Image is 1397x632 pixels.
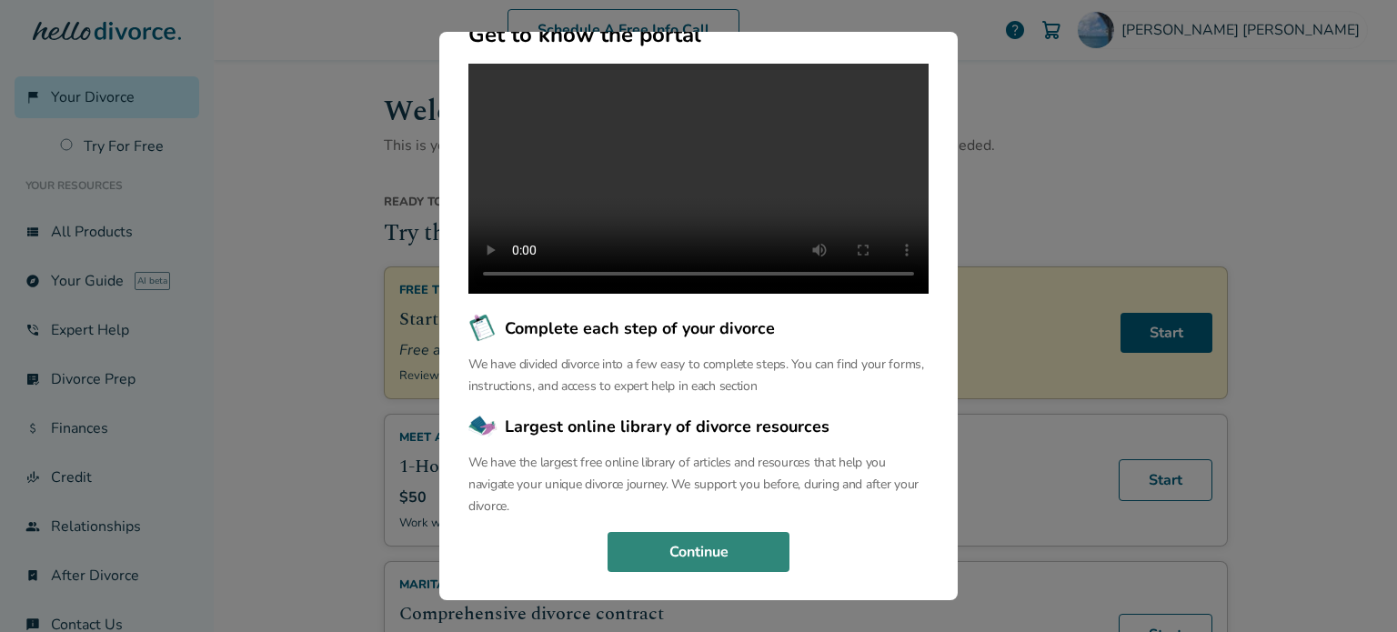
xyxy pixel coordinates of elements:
[505,316,775,340] span: Complete each step of your divorce
[1306,545,1397,632] iframe: Chat Widget
[468,354,929,397] p: We have divided divorce into a few easy to complete steps. You can find your forms, instructions,...
[468,314,497,343] img: Complete each step of your divorce
[505,415,829,438] span: Largest online library of divorce resources
[468,20,929,49] h2: Get to know the portal
[608,532,789,572] button: Continue
[468,452,929,517] p: We have the largest free online library of articles and resources that help you navigate your uni...
[468,412,497,441] img: Largest online library of divorce resources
